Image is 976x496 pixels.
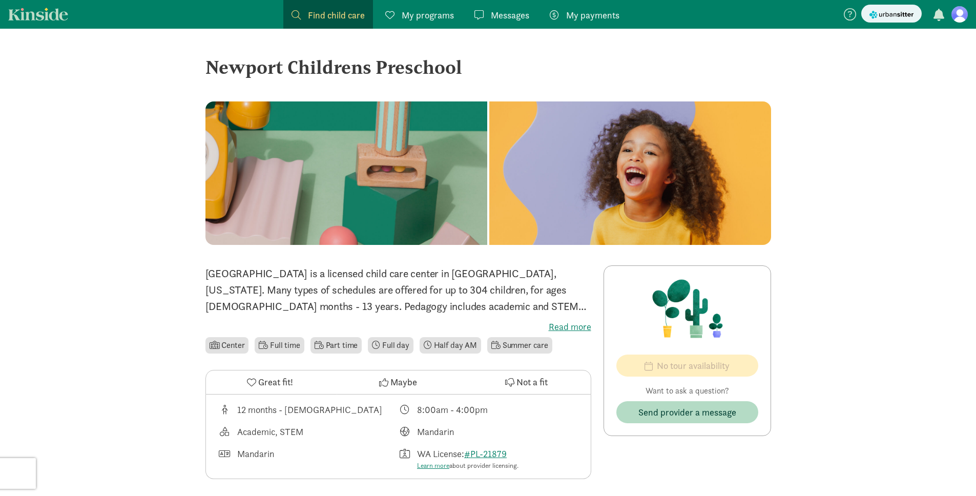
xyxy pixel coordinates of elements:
[417,461,518,471] div: about provider licensing.
[206,370,334,394] button: Great fit!
[516,375,548,389] span: Not a fit
[310,337,362,354] li: Part time
[566,8,619,22] span: My payments
[205,265,591,315] p: [GEOGRAPHIC_DATA] is a licensed child care center in [GEOGRAPHIC_DATA], [US_STATE]. Many types of...
[218,403,399,417] div: Age range for children that this provider cares for
[258,375,293,389] span: Great fit!
[487,337,552,354] li: Summer care
[8,8,68,20] a: Kinside
[205,321,591,333] label: Read more
[638,405,736,419] span: Send provider a message
[205,53,771,81] div: Newport Childrens Preschool
[237,403,382,417] div: 12 months - [DEMOGRAPHIC_DATA]
[491,8,529,22] span: Messages
[616,355,758,377] button: No tour availability
[402,8,454,22] span: My programs
[218,447,399,471] div: Languages spoken
[398,447,578,471] div: License number
[308,8,365,22] span: Find child care
[417,447,518,471] div: WA License:
[462,370,590,394] button: Not a fit
[417,403,488,417] div: 8:00am - 4:00pm
[464,448,507,460] a: #PL-21879
[417,461,449,470] a: Learn more
[368,337,413,354] li: Full day
[255,337,304,354] li: Full time
[398,403,578,417] div: Class schedule
[237,425,303,439] div: Academic, STEM
[417,425,454,439] div: Mandarin
[237,447,274,471] div: Mandarin
[616,385,758,397] p: Want to ask a question?
[420,337,481,354] li: Half day AM
[390,375,417,389] span: Maybe
[657,359,730,373] span: No tour availability
[616,401,758,423] button: Send provider a message
[334,370,462,394] button: Maybe
[869,9,913,20] img: urbansitter_logo_small.svg
[205,337,249,354] li: Center
[398,425,578,439] div: Languages taught
[218,425,399,439] div: This provider's education philosophy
